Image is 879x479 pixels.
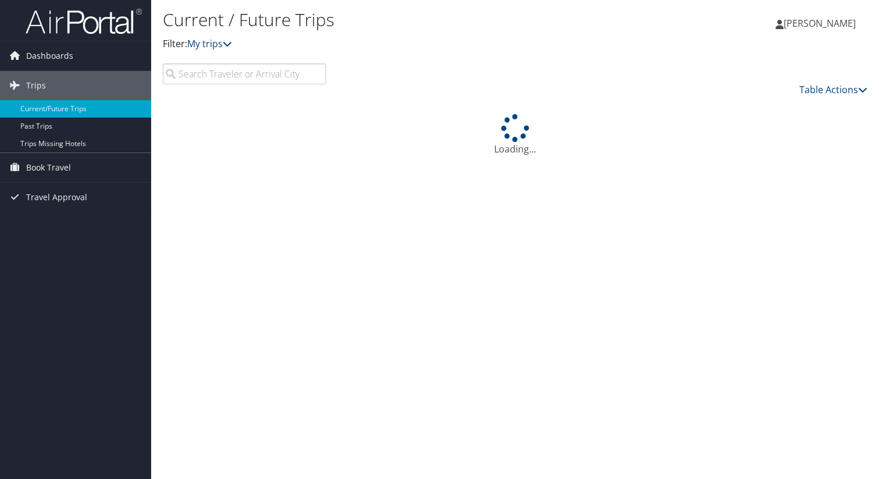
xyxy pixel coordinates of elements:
[26,183,87,212] span: Travel Approval
[163,8,633,32] h1: Current / Future Trips
[784,17,856,30] span: [PERSON_NAME]
[776,6,867,41] a: [PERSON_NAME]
[26,71,46,100] span: Trips
[26,8,142,35] img: airportal-logo.png
[187,37,232,50] a: My trips
[163,37,633,52] p: Filter:
[799,83,867,96] a: Table Actions
[163,114,867,156] div: Loading...
[163,63,326,84] input: Search Traveler or Arrival City
[26,41,73,70] span: Dashboards
[26,153,71,182] span: Book Travel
